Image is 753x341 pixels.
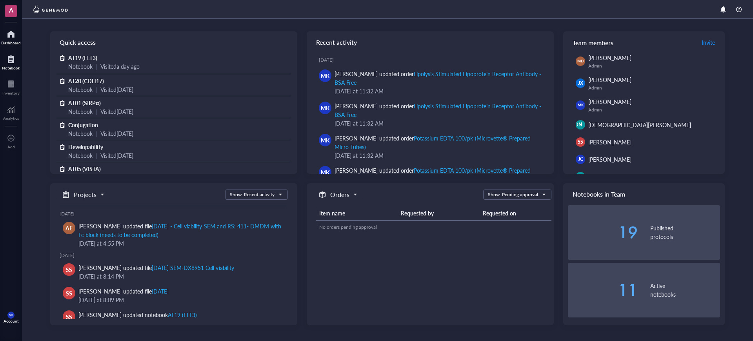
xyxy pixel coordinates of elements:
div: [DATE] [319,57,547,63]
div: Visited [DATE] [100,151,133,160]
div: [DATE] [60,252,288,259]
div: [PERSON_NAME] updated file [78,222,282,239]
div: Active notebooks [650,281,720,299]
div: [PERSON_NAME] updated order [335,134,541,151]
div: 11 [568,282,638,298]
a: MK[PERSON_NAME] updated orderLipolysis Stimulated Lipoprotein Receptor Antibody - BSA Free[DATE] ... [313,66,547,98]
div: | [96,129,97,138]
a: SS[PERSON_NAME] updated file[DATE][DATE] at 8:09 PM [60,284,288,307]
div: [DATE] at 11:32 AM [335,87,541,95]
span: Conjugation [68,121,98,129]
div: | [96,85,97,94]
span: AT19 (FLT3) [68,54,97,62]
a: MK[PERSON_NAME] updated orderLipolysis Stimulated Lipoprotein Receptor Antibody - BSA Free[DATE] ... [313,98,547,131]
img: genemod-logo [31,5,70,14]
div: Notebook [68,62,93,71]
div: [DATE] at 4:55 PM [78,239,282,248]
a: Inventory [2,78,20,95]
div: [DATE] [60,211,288,217]
div: Notebook [68,129,93,138]
th: Requested by [398,206,479,221]
a: SS[PERSON_NAME] updated notebookAT19 (FLT3)[DATE] at 8:08 PM [60,307,288,331]
div: Admin [588,85,717,91]
span: SS [578,139,583,146]
div: Lipolysis Stimulated Lipoprotein Receptor Antibody - BSA Free [335,102,541,119]
th: Requested on [480,206,551,221]
span: MK [321,71,330,80]
div: Published protocols [650,224,720,241]
div: Lipolysis Stimulated Lipoprotein Receptor Antibody - BSA Free [335,70,541,86]
h5: Projects [74,190,96,199]
div: Notebook [2,66,20,70]
div: Notebook [68,151,93,160]
span: A [9,5,13,15]
div: Notebook [68,107,93,116]
div: Dashboard [1,40,21,45]
div: [DATE] at 11:32 AM [335,151,541,160]
span: [PERSON_NAME] [588,173,631,181]
span: AE [65,224,73,232]
div: [PERSON_NAME] updated order [335,69,541,87]
div: Recent activity [307,31,554,53]
div: Admin [588,107,717,113]
h5: Orders [330,190,349,199]
div: Team members [563,31,725,53]
div: [DATE] SEM-DX8951 Cell viability [152,264,234,272]
div: Quick access [50,31,297,53]
div: | [96,62,97,71]
span: JW [577,173,584,180]
div: Admin [588,63,717,69]
span: AT01 (SIRPα) [68,99,101,107]
span: [DEMOGRAPHIC_DATA][PERSON_NAME] [588,121,691,129]
span: [PERSON_NAME] [588,54,631,62]
span: AT05 (VISTA) [68,165,101,173]
span: SS [66,265,72,274]
div: [DATE] at 11:32 AM [335,119,541,128]
span: [PERSON_NAME] [588,76,631,84]
button: Invite [701,36,715,49]
div: Show: Recent activity [230,191,275,198]
div: Analytics [3,116,19,120]
span: JC [578,156,583,163]
div: [PERSON_NAME] updated order [335,102,541,119]
span: Developability [68,143,103,151]
div: [PERSON_NAME] updated file [78,287,169,295]
span: MK [321,104,330,112]
span: [PERSON_NAME] [588,138,631,146]
div: Visited [DATE] [100,107,133,116]
span: MK [321,136,330,144]
span: MK [9,314,13,317]
div: Inventory [2,91,20,95]
div: Account [4,319,19,323]
div: Notebook [68,85,93,94]
a: AE[PERSON_NAME] updated file[DATE] - Cell viability SEM and RS; 411- DMDM with Fc block (needs to... [60,219,288,251]
div: [DATE] [152,287,169,295]
div: Add [7,144,15,149]
div: Visited a day ago [100,62,140,71]
span: [PERSON_NAME] [588,155,631,163]
span: MD [577,58,584,64]
div: No orders pending approval [319,224,548,231]
span: SS [66,289,72,297]
th: Item name [316,206,398,221]
a: MK[PERSON_NAME] updated orderPotassium EDTA 100/pk (Microvette® Prepared Micro Tubes)[DATE] at 11... [313,131,547,163]
span: [PERSON_NAME] [588,98,631,106]
span: MK [577,102,583,108]
span: Invite [702,38,715,46]
span: JX [578,80,583,87]
div: | [96,107,97,116]
div: Visited [DATE] [100,129,133,138]
a: Notebook [2,53,20,70]
div: [DATE] at 8:09 PM [78,295,282,304]
div: [DATE] - Cell viability SEM and RS; 411- DMDM with Fc block (needs to be completed) [78,222,281,239]
span: [PERSON_NAME] [562,121,600,128]
a: Analytics [3,103,19,120]
div: | [96,151,97,160]
div: Show: Pending approval [488,191,538,198]
div: Visited [DATE] [100,85,133,94]
div: Potassium EDTA 100/pk (Microvette® Prepared Micro Tubes) [335,134,531,151]
div: Notebooks in Team [563,183,725,205]
div: [DATE] at 8:14 PM [78,272,282,281]
span: AT20 (CDH17) [68,77,104,85]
